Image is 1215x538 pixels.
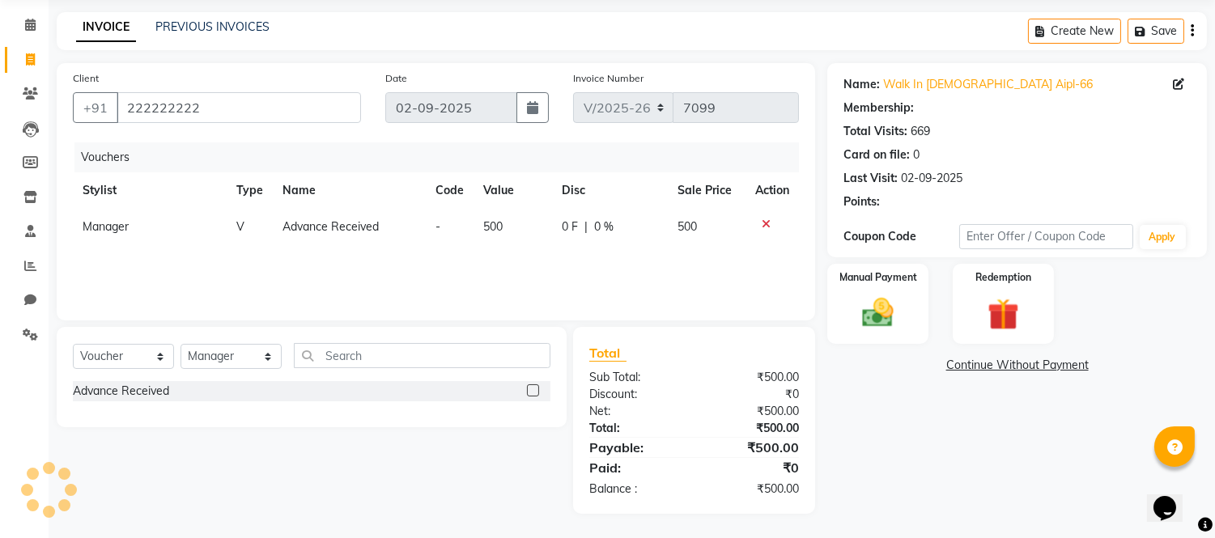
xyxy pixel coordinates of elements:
span: 500 [483,219,503,234]
label: Redemption [975,270,1031,285]
a: Continue Without Payment [831,357,1204,374]
div: Net: [577,403,695,420]
div: Card on file: [843,146,910,163]
input: Search by Name/Mobile/Email/Code [117,92,361,123]
div: 669 [911,123,930,140]
label: Manual Payment [839,270,917,285]
label: Invoice Number [573,71,644,86]
td: V [227,209,273,245]
th: Disc [552,172,668,209]
div: 02-09-2025 [901,170,962,187]
div: Discount: [577,386,695,403]
label: Date [385,71,407,86]
span: Total [589,345,627,362]
div: ₹500.00 [695,369,812,386]
div: ₹500.00 [695,420,812,437]
button: Save [1128,19,1184,44]
div: Balance : [577,481,695,498]
iframe: chat widget [1147,473,1199,522]
img: _gift.svg [978,294,1029,334]
div: Paid: [577,458,695,477]
div: Last Visit: [843,170,898,187]
div: ₹500.00 [695,403,812,420]
th: Sale Price [668,172,746,209]
div: ₹0 [695,386,812,403]
div: ₹500.00 [695,481,812,498]
span: Advance Received [283,219,379,234]
span: | [584,218,588,235]
th: Code [426,172,474,209]
span: 500 [678,219,697,234]
th: Name [273,172,426,209]
div: Total: [577,420,695,437]
div: Sub Total: [577,369,695,386]
a: INVOICE [76,13,136,42]
span: 0 F [562,218,578,235]
input: Search [294,343,550,368]
span: - [435,219,440,234]
div: Total Visits: [843,123,907,140]
div: Vouchers [74,142,811,172]
div: Advance Received [73,383,169,400]
div: 0 [913,146,920,163]
button: +91 [73,92,118,123]
div: Coupon Code [843,228,959,245]
button: Apply [1140,225,1186,249]
th: Action [746,172,799,209]
a: PREVIOUS INVOICES [155,19,270,34]
span: 0 % [594,218,614,235]
button: Create New [1028,19,1121,44]
th: Stylist [73,172,227,209]
div: Membership: [843,100,914,116]
th: Type [227,172,273,209]
div: Payable: [577,438,695,457]
span: Manager [83,219,129,234]
label: Client [73,71,99,86]
div: Name: [843,76,880,93]
div: Points: [843,193,880,210]
a: Walk In [DEMOGRAPHIC_DATA] Aipl-66 [883,76,1093,93]
div: ₹500.00 [695,438,812,457]
th: Value [474,172,552,209]
input: Enter Offer / Coupon Code [959,224,1132,249]
div: ₹0 [695,458,812,477]
img: _cash.svg [852,294,903,331]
